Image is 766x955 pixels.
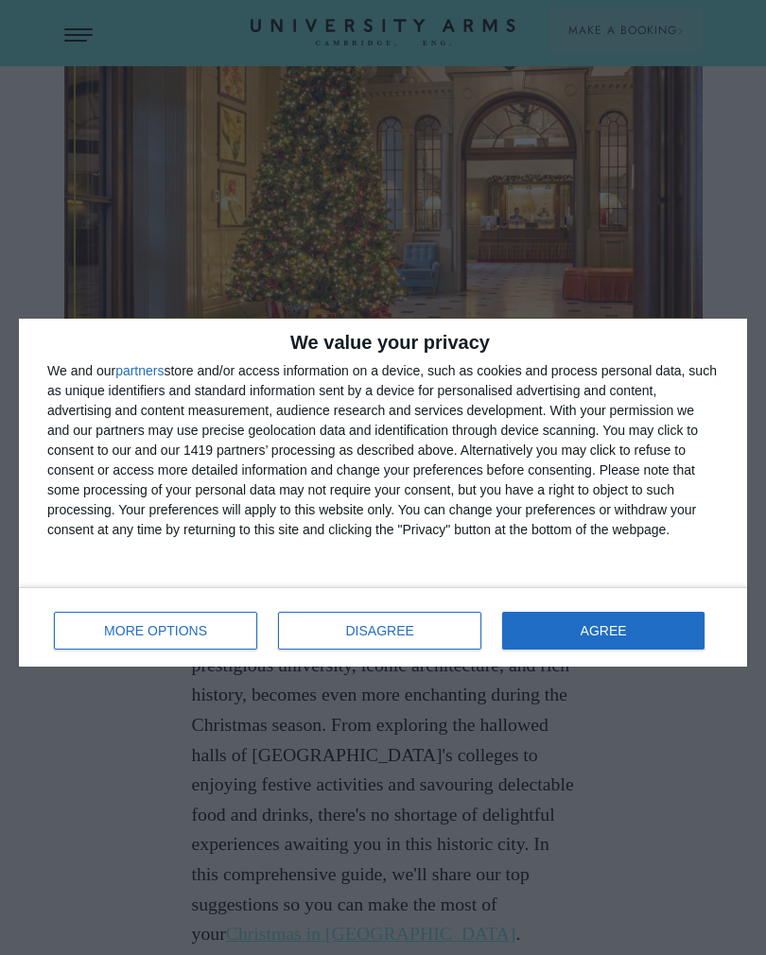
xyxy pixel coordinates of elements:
button: DISAGREE [278,612,481,650]
span: DISAGREE [346,624,414,637]
span: AGREE [581,624,627,637]
div: We and our store and/or access information on a device, such as cookies and process personal data... [47,361,719,540]
span: MORE OPTIONS [104,624,207,637]
div: qc-cmp2-ui [19,319,747,667]
h2: We value your privacy [47,333,719,352]
button: MORE OPTIONS [54,612,257,650]
button: AGREE [502,612,705,650]
button: partners [115,364,164,377]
